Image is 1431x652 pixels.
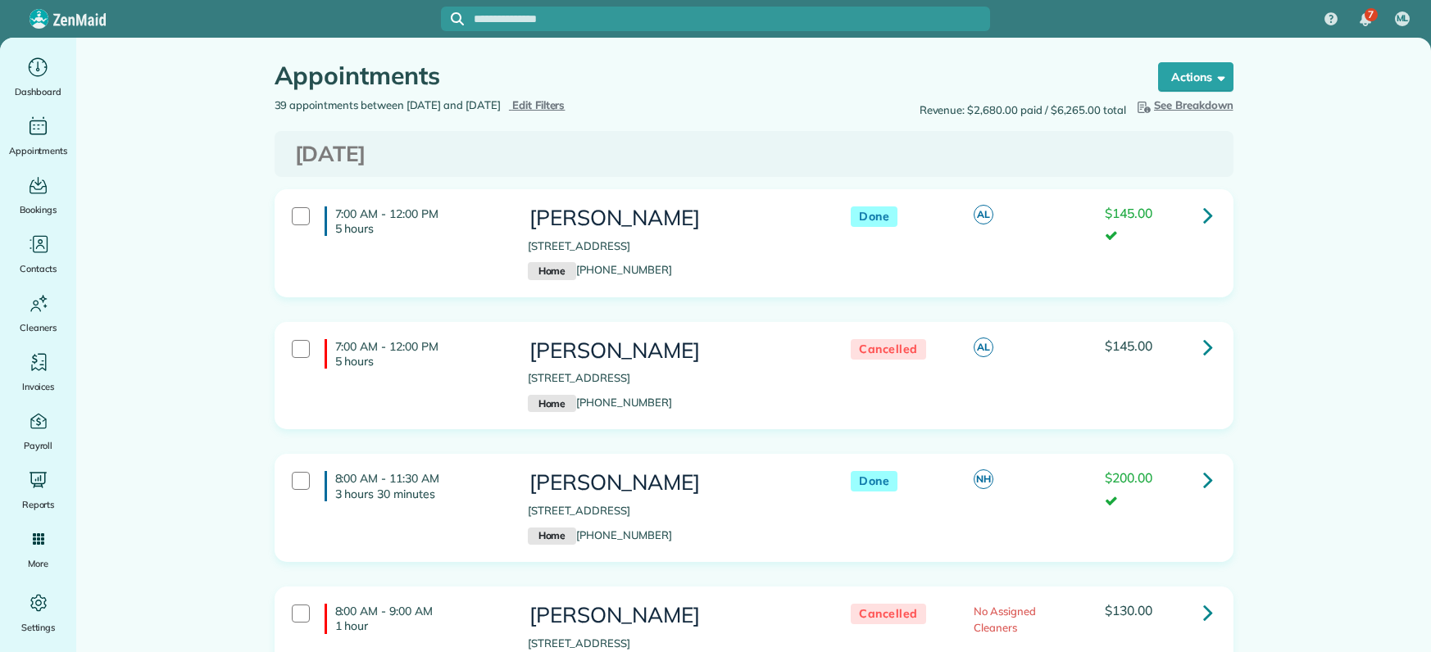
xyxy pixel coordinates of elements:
[15,84,61,100] span: Dashboard
[325,339,503,369] h4: 7:00 AM - 12:00 PM
[335,354,503,369] p: 5 hours
[528,503,818,519] p: [STREET_ADDRESS]
[920,102,1126,119] span: Revenue: $2,680.00 paid / $6,265.00 total
[7,113,70,159] a: Appointments
[275,62,1127,89] h1: Appointments
[528,604,818,627] h3: [PERSON_NAME]
[7,408,70,454] a: Payroll
[528,396,672,409] a: Home[PHONE_NUMBER]
[1158,62,1233,92] button: Actions
[851,604,926,624] span: Cancelled
[7,590,70,636] a: Settings
[512,98,566,111] span: Edit Filters
[528,238,818,255] p: [STREET_ADDRESS]
[1105,602,1152,618] span: $130.00
[528,528,672,541] a: Home[PHONE_NUMBER]
[325,206,503,236] h4: 7:00 AM - 12:00 PM
[451,12,464,25] svg: Focus search
[1397,12,1409,25] span: ML
[9,143,68,159] span: Appointments
[509,98,566,111] a: Edit Filters
[325,471,503,500] h4: 8:00 AM - 11:30 AM
[335,618,503,633] p: 1 hour
[528,262,576,280] small: Home
[528,636,818,652] p: [STREET_ADDRESS]
[528,370,818,387] p: [STREET_ADDRESS]
[1105,337,1152,354] span: $145.00
[7,290,70,336] a: Cleaners
[974,469,993,489] span: NH
[28,555,48,572] span: More
[974,205,993,224] span: AL
[22,496,55,513] span: Reports
[7,467,70,513] a: Reports
[441,12,464,25] button: Focus search
[528,395,576,413] small: Home
[528,527,576,546] small: Home
[851,339,926,360] span: Cancelled
[335,221,503,236] p: 5 hours
[528,339,818,363] h3: [PERSON_NAME]
[528,206,818,230] h3: [PERSON_NAME]
[7,172,70,218] a: Bookings
[528,471,818,495] h3: [PERSON_NAME]
[1348,2,1383,38] div: 7 unread notifications
[1105,469,1152,486] span: $200.00
[851,471,897,491] span: Done
[20,260,57,277] span: Contacts
[21,619,56,636] span: Settings
[295,143,1213,166] h3: [DATE]
[22,378,55,395] span: Invoices
[7,231,70,277] a: Contacts
[335,487,503,501] p: 3 hours 30 minutes
[24,437,53,454] span: Payroll
[262,97,754,114] div: 39 appointments between [DATE] and [DATE]
[325,604,503,633] h4: 8:00 AM - 9:00 AM
[1134,97,1233,114] button: See Breakdown
[20,319,57,336] span: Cleaners
[20,201,57,218] span: Bookings
[7,54,70,100] a: Dashboard
[1105,205,1152,221] span: $145.00
[7,349,70,395] a: Invoices
[974,337,993,357] span: AL
[1368,8,1374,21] span: 7
[528,263,672,276] a: Home[PHONE_NUMBER]
[851,206,897,227] span: Done
[974,604,1036,634] span: No Assigned Cleaners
